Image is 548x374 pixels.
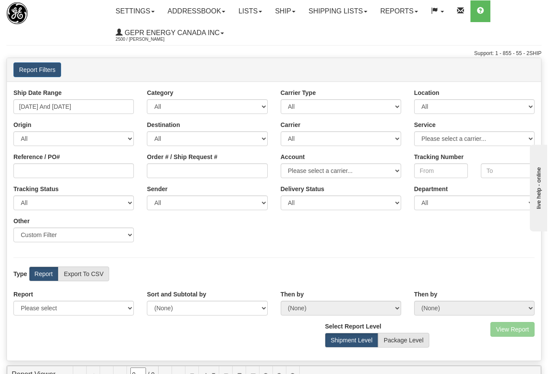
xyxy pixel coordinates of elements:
[116,35,181,44] span: 2500 / [PERSON_NAME]
[528,143,547,231] iframe: chat widget
[147,120,180,129] label: Destination
[269,0,302,22] a: Ship
[281,153,305,161] label: Account
[147,153,217,161] label: Order # / Ship Request #
[109,22,230,44] a: GEPR Energy Canada Inc 2500 / [PERSON_NAME]
[6,50,542,57] div: Support: 1 - 855 - 55 - 2SHIP
[161,0,232,22] a: Addressbook
[281,185,324,193] label: Please ensure data set in report has been RECENTLY tracked from your Shipment History
[13,120,31,129] label: Origin
[147,88,173,97] label: Category
[147,290,206,299] label: Sort and Subtotal by
[414,88,439,97] label: Location
[414,120,436,129] label: Service
[325,322,381,331] label: Select Report Level
[6,2,28,24] img: logo2500.jpg
[302,0,373,22] a: Shipping lists
[13,290,33,299] label: Report
[374,0,425,22] a: Reports
[123,29,220,36] span: GEPR Energy Canada Inc
[281,88,316,97] label: Carrier Type
[13,217,29,225] label: Other
[13,88,62,97] label: Ship Date Range
[281,195,401,210] select: Please ensure data set in report has been RECENTLY tracked from your Shipment History
[109,0,161,22] a: Settings
[414,185,448,193] label: Department
[13,62,61,77] button: Report Filters
[414,163,468,178] input: From
[58,267,109,281] label: Export To CSV
[378,333,429,348] label: Package Level
[13,153,60,161] label: Reference / PO#
[29,267,58,281] label: Report
[147,185,167,193] label: Sender
[414,290,438,299] label: Then by
[325,333,378,348] label: Shipment Level
[13,270,27,278] label: Type
[481,163,535,178] input: To
[281,120,301,129] label: Carrier
[281,290,304,299] label: Then by
[414,153,464,161] label: Tracking Number
[6,7,80,14] div: live help - online
[490,322,535,337] button: View Report
[13,185,58,193] label: Tracking Status
[232,0,268,22] a: Lists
